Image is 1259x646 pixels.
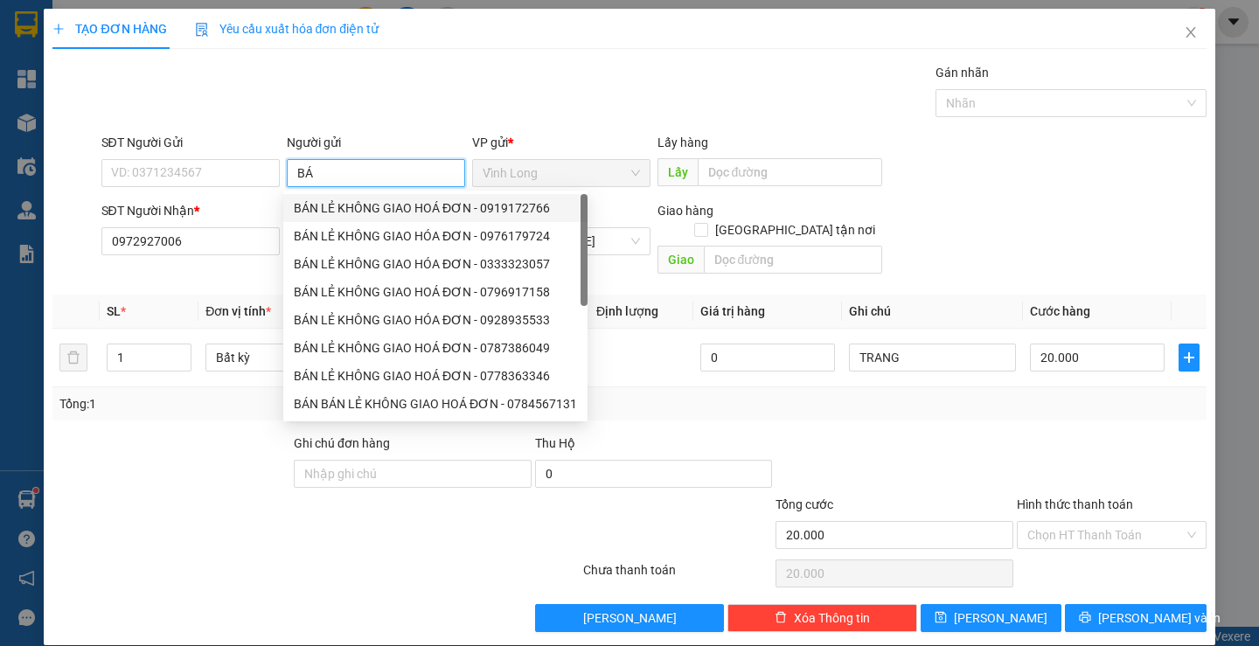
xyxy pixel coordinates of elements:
span: TX GIAO [175,102,275,133]
div: BÁN BÁN LẺ KHÔNG GIAO HOÁ ĐƠN - 0784567131 [283,390,588,418]
label: Ghi chú đơn hàng [294,436,390,450]
div: TP. [PERSON_NAME] [150,15,289,57]
div: BÁN LẺ KHÔNG GIAO HÓA ĐƠN - 0976179724 [283,222,588,250]
div: BÁN LẺ KHÔNG GIAO HOÁ ĐƠN - 0919172766 [283,194,588,222]
span: delete [775,611,787,625]
span: Gửi: [15,17,42,35]
span: save [935,611,947,625]
span: Yêu cầu xuất hóa đơn điện tử [195,22,379,36]
label: Hình thức thanh toán [1017,497,1133,511]
div: BÁN LẺ KHÔNG GIAO HOÁ ĐƠN - 0778363346 [283,362,588,390]
div: BÁN LẺ KHÔNG GIAO HOÁ ĐƠN - 0787386049 [283,334,588,362]
span: Đơn vị tính [205,304,271,318]
input: Dọc đường [704,246,882,274]
div: SĐT Người Nhận [101,201,280,220]
span: TẠO ĐƠN HÀNG [52,22,166,36]
span: Lấy [657,158,698,186]
span: DĐ: [150,112,175,130]
span: [PERSON_NAME] [583,608,677,628]
div: BÁN LẺ KHÔNG GIAO HOÁ ĐƠN - 0796917158 [283,278,588,306]
span: Giao [657,246,704,274]
div: Vĩnh Long [15,15,137,36]
span: Lấy hàng [657,135,708,149]
button: plus [1179,344,1200,372]
div: Người gửi [287,133,465,152]
input: Ghi chú đơn hàng [294,460,532,488]
button: deleteXóa Thông tin [727,604,917,632]
div: Tổng: 1 [59,394,487,413]
div: BÁN LẺ KHÔNG GIAO HÓA ĐƠN - 0928935533 [283,306,588,334]
div: SĐT Người Gửi [101,133,280,152]
button: printer[PERSON_NAME] và In [1065,604,1206,632]
span: Thu Hộ [535,436,575,450]
span: plus [1179,351,1199,365]
span: SL [107,304,121,318]
span: Tổng cước [776,497,833,511]
div: BÁN LẺ KHÔNG GIAO HOÁ ĐƠN - 0787386049 [294,338,577,358]
div: BÁN LẺ KHÔNG GIAO HÓA ĐƠN - 0333323057 [294,254,577,274]
div: BÁN BÁN LẺ KHÔNG GIAO HOÁ ĐƠN - 0784567131 [294,394,577,413]
div: BẰNG [150,57,289,78]
span: Bất kỳ [216,344,362,371]
div: BÁN LẺ KHÔNG GIAO HÓA ĐƠN - 0928935533 [294,310,577,330]
span: Giao hàng [657,204,713,218]
div: 0904950905 [150,78,289,102]
span: printer [1079,611,1091,625]
span: [GEOGRAPHIC_DATA] tận nơi [708,220,882,240]
span: close [1184,25,1198,39]
div: BÁN LẺ KHÔNG GIAO HOÁ ĐƠN - 0919172766 [294,198,577,218]
button: [PERSON_NAME] [535,604,725,632]
span: Giá trị hàng [700,304,765,318]
input: Ghi Chú [849,344,1016,372]
span: Xóa Thông tin [794,608,870,628]
div: Chưa thanh toán [581,560,775,591]
button: delete [59,344,87,372]
div: BÁN LẺ KHÔNG GIAO HOÁ ĐƠN - 0778363346 [294,366,577,386]
input: 0 [700,344,835,372]
button: save[PERSON_NAME] [921,604,1061,632]
span: Vĩnh Long [483,160,640,186]
div: BÁN LẺ KHÔNG GIAO HÓA ĐƠN - 0333323057 [283,250,588,278]
div: VP gửi [472,133,650,152]
img: icon [195,23,209,37]
span: Cước hàng [1030,304,1090,318]
div: BÁN LẺ KHÔNG GIAO HOÁ ĐƠN - 0796917158 [294,282,577,302]
label: Gán nhãn [936,66,989,80]
div: 0915733703 [15,57,137,81]
input: Dọc đường [698,158,882,186]
div: TÂM [15,36,137,57]
span: [PERSON_NAME] [954,608,1047,628]
span: [PERSON_NAME] và In [1098,608,1221,628]
span: Định lượng [596,304,658,318]
button: Close [1166,9,1215,58]
span: Nhận: [150,17,191,35]
span: plus [52,23,65,35]
div: BÁN LẺ KHÔNG GIAO HÓA ĐƠN - 0976179724 [294,226,577,246]
th: Ghi chú [842,295,1023,329]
